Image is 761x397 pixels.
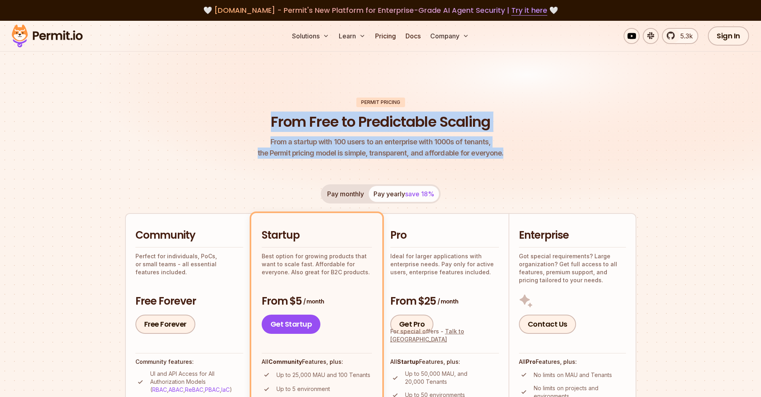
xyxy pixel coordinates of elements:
[8,22,86,50] img: Permit logo
[372,28,399,44] a: Pricing
[262,252,372,276] p: Best option for growing products that want to scale fast. Affordable for everyone. Also great for...
[152,386,167,393] a: RBAC
[262,315,321,334] a: Get Startup
[271,112,490,132] h1: From Free to Predictable Scaling
[519,252,626,284] p: Got special requirements? Large organization? Get full access to all features, premium support, a...
[390,228,499,243] h2: Pro
[185,386,203,393] a: ReBAC
[214,5,547,15] span: [DOMAIN_NAME] - Permit's New Platform for Enterprise-Grade AI Agent Security |
[405,370,499,386] p: Up to 50,000 MAU, and 20,000 Tenants
[390,358,499,366] h4: All Features, plus:
[708,26,749,46] a: Sign In
[427,28,472,44] button: Company
[135,228,243,243] h2: Community
[205,386,220,393] a: PBAC
[135,252,243,276] p: Perfect for individuals, PoCs, or small teams - all essential features included.
[437,297,458,305] span: / month
[676,31,693,41] span: 5.3k
[276,385,330,393] p: Up to 5 environment
[262,294,372,309] h3: From $5
[356,98,405,107] div: Permit Pricing
[390,294,499,309] h3: From $25
[289,28,332,44] button: Solutions
[135,294,243,309] h3: Free Forever
[402,28,424,44] a: Docs
[221,386,230,393] a: IaC
[258,136,504,148] span: From a startup with 100 users to an enterprise with 1000s of tenants,
[519,228,626,243] h2: Enterprise
[322,186,369,202] button: Pay monthly
[303,297,324,305] span: / month
[519,315,576,334] a: Contact Us
[519,358,626,366] h4: All Features, plus:
[262,228,372,243] h2: Startup
[534,371,612,379] p: No limits on MAU and Tenants
[390,315,434,334] a: Get Pro
[526,358,536,365] strong: Pro
[662,28,698,44] a: 5.3k
[258,136,504,159] p: the Permit pricing model is simple, transparent, and affordable for everyone.
[397,358,419,365] strong: Startup
[268,358,302,365] strong: Community
[276,371,370,379] p: Up to 25,000 MAU and 100 Tenants
[336,28,369,44] button: Learn
[135,315,195,334] a: Free Forever
[135,358,243,366] h4: Community features:
[262,358,372,366] h4: All Features, plus:
[150,370,243,394] p: UI and API Access for All Authorization Models ( , , , , )
[19,5,742,16] div: 🤍 🤍
[390,327,499,343] div: For special offers -
[390,252,499,276] p: Ideal for larger applications with enterprise needs. Pay only for active users, enterprise featur...
[169,386,183,393] a: ABAC
[511,5,547,16] a: Try it here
